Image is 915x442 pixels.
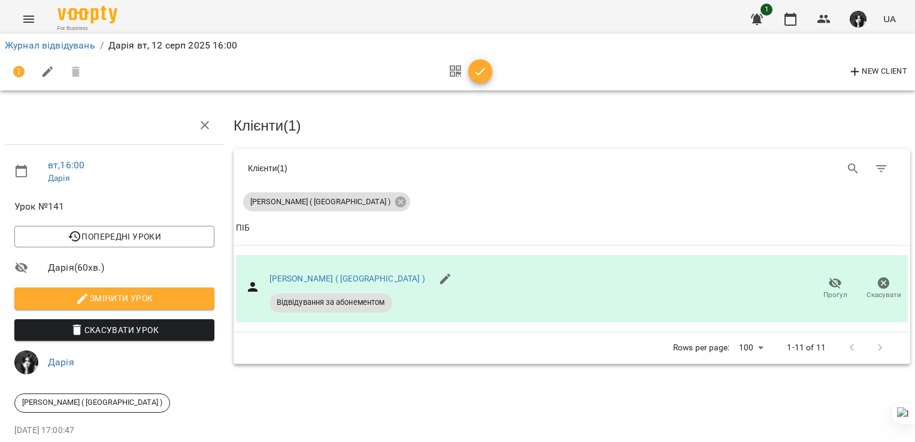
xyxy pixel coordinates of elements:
[14,287,214,309] button: Змінити урок
[236,221,250,235] div: ПІБ
[48,261,214,275] span: Дарія ( 60 хв. )
[823,290,847,300] span: Прогул
[108,38,237,53] p: Дарія вт, 12 серп 2025 16:00
[14,5,43,34] button: Menu
[734,339,768,356] div: 100
[859,272,908,305] button: Скасувати
[5,40,95,51] a: Журнал відвідувань
[48,356,74,368] a: Дарія
[100,38,104,53] li: /
[57,6,117,23] img: Voopty Logo
[24,323,205,337] span: Скасувати Урок
[761,4,772,16] span: 1
[269,274,425,283] a: [PERSON_NAME] ( [GEOGRAPHIC_DATA] )
[243,192,410,211] div: [PERSON_NAME] ( [GEOGRAPHIC_DATA] )
[14,199,214,214] span: Урок №141
[845,62,910,81] button: New Client
[234,149,910,187] div: Table Toolbar
[839,155,868,183] button: Search
[866,290,901,300] span: Скасувати
[5,38,910,53] nav: breadcrumb
[787,342,825,354] p: 1-11 of 11
[243,196,398,207] span: [PERSON_NAME] ( [GEOGRAPHIC_DATA] )
[234,118,910,134] h3: Клієнти ( 1 )
[848,65,907,79] span: New Client
[14,319,214,341] button: Скасувати Урок
[878,8,901,30] button: UA
[850,11,866,28] img: 44b315c2e714f1ab592a079ef2b679bb.jpg
[14,350,38,374] img: 44b315c2e714f1ab592a079ef2b679bb.jpg
[811,272,859,305] button: Прогул
[14,226,214,247] button: Попередні уроки
[14,393,170,413] div: [PERSON_NAME] ( [GEOGRAPHIC_DATA] )
[236,221,250,235] div: Sort
[867,155,896,183] button: Фільтр
[236,221,908,235] span: ПІБ
[24,229,205,244] span: Попередні уроки
[48,173,70,183] a: Дарія
[269,297,392,308] span: Відвідування за абонементом
[673,342,729,354] p: Rows per page:
[15,397,169,408] span: [PERSON_NAME] ( [GEOGRAPHIC_DATA] )
[248,162,563,174] div: Клієнти ( 1 )
[48,159,84,171] a: вт , 16:00
[883,13,896,25] span: UA
[24,291,205,305] span: Змінити урок
[14,425,214,437] p: [DATE] 17:00:47
[57,25,117,32] span: For Business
